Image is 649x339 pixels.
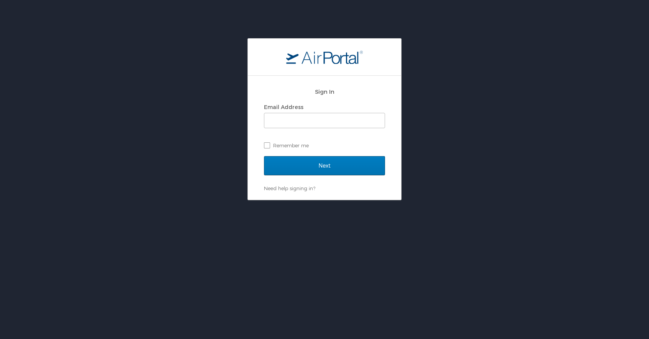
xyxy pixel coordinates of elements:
[264,185,315,191] a: Need help signing in?
[264,140,385,151] label: Remember me
[264,87,385,96] h2: Sign In
[286,50,363,64] img: logo
[264,156,385,175] input: Next
[264,104,303,110] label: Email Address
